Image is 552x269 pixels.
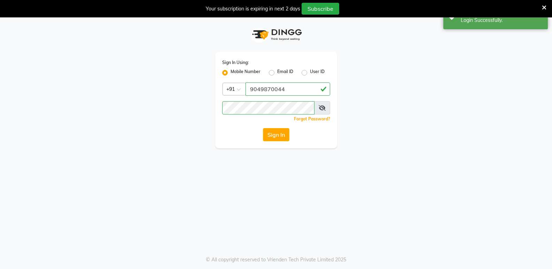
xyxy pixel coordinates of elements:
a: Forgot Password? [294,116,330,121]
div: Login Successfully. [461,17,543,24]
label: Mobile Number [231,69,261,77]
button: Subscribe [302,3,339,15]
label: Sign In Using: [222,60,249,66]
button: Sign In [263,128,289,141]
div: Your subscription is expiring in next 2 days [206,5,300,13]
input: Username [246,82,330,96]
img: logo1.svg [248,24,304,45]
label: Email ID [277,69,293,77]
label: User ID [310,69,325,77]
input: Username [222,101,314,114]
